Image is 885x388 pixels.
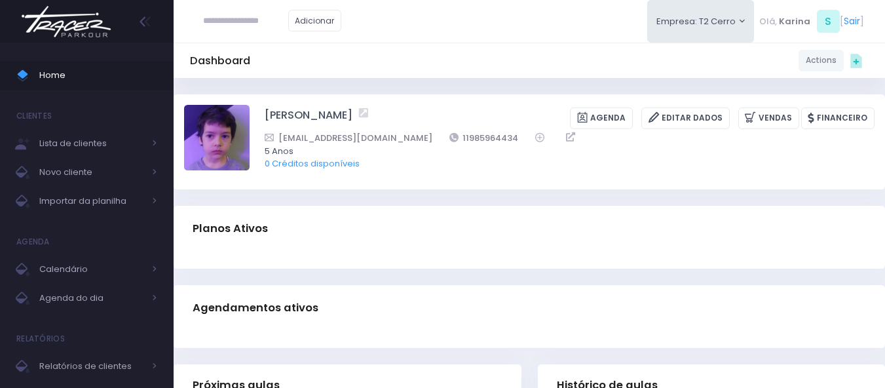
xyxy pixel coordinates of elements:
[16,103,52,129] h4: Clientes
[759,15,777,28] span: Olá,
[641,107,730,129] a: Editar Dados
[16,326,65,352] h4: Relatórios
[39,193,144,210] span: Importar da planilha
[190,54,250,68] h5: Dashboard
[779,15,810,28] span: Karina
[449,131,519,145] a: 11985964434
[817,10,840,33] span: S
[39,164,144,181] span: Novo cliente
[265,107,352,129] a: [PERSON_NAME]
[570,107,633,129] a: Agenda
[844,14,860,28] a: Sair
[265,131,432,145] a: [EMAIL_ADDRESS][DOMAIN_NAME]
[39,261,144,278] span: Calendário
[193,210,268,247] h3: Planos Ativos
[801,107,875,129] a: Financeiro
[193,289,318,326] h3: Agendamentos ativos
[16,229,50,255] h4: Agenda
[39,67,157,84] span: Home
[265,145,857,158] span: 5 Anos
[39,290,144,307] span: Agenda do dia
[288,10,342,31] a: Adicionar
[265,157,360,170] a: 0 Créditos disponíveis
[39,135,144,152] span: Lista de clientes
[184,105,250,170] img: Francisco Nassar
[738,107,799,129] a: Vendas
[39,358,144,375] span: Relatórios de clientes
[799,50,844,71] a: Actions
[754,7,869,36] div: [ ]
